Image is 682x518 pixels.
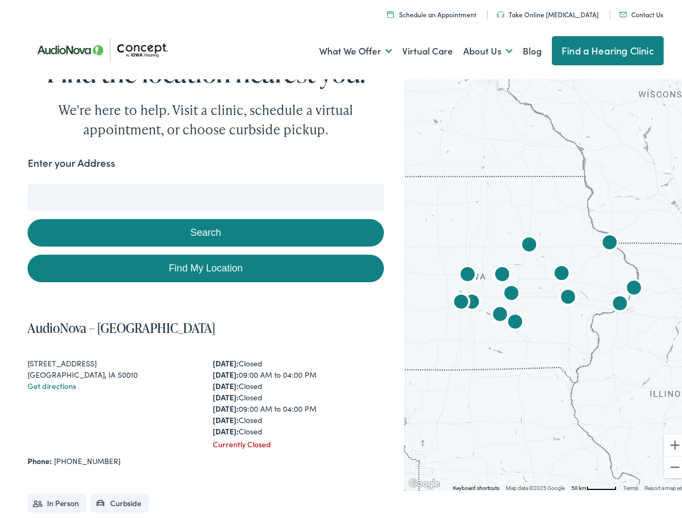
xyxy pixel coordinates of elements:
a: AudioNova – [GEOGRAPHIC_DATA] [28,316,215,333]
div: AudioNova [607,289,633,315]
div: AudioNova [549,258,575,284]
button: Keyboard shortcuts [453,481,499,489]
div: Currently Closed [213,435,384,447]
img: utility icon [497,8,504,15]
div: AudioNova [489,260,515,285]
div: We're here to help. Visit a clinic, schedule a virtual appointment, or choose curbside pickup. [33,97,379,136]
div: AudioNova [459,287,485,313]
input: Enter your address or zip code [28,181,383,208]
strong: Phone: [28,452,52,463]
a: Blog [523,28,542,68]
li: Curbside [91,490,149,509]
button: Map Scale: 50 km per 52 pixels [568,480,620,488]
a: Open this area in Google Maps (opens a new window) [407,474,442,488]
a: Get directions [28,377,76,388]
a: Find a Hearing Clinic [552,33,664,62]
a: Find My Location [28,251,383,279]
div: Closed 09:00 AM to 04:00 PM Closed Closed 09:00 AM to 04:00 PM Closed Closed [213,355,384,434]
span: Map data ©2025 Google [506,482,565,488]
a: Schedule an Appointment [387,6,476,16]
strong: [DATE]: [213,366,239,377]
a: Virtual Care [402,28,453,68]
strong: [DATE]: [213,422,239,433]
a: About Us [463,28,512,68]
div: AudioNova [516,230,542,256]
strong: [DATE]: [213,388,239,399]
div: Concept by Iowa Hearing by AudioNova [455,260,481,285]
strong: [DATE]: [213,355,239,365]
span: 50 km [571,482,586,488]
a: Terms (opens in new tab) [623,482,638,488]
strong: [DATE]: [213,411,239,422]
img: A calendar icon to schedule an appointment at Concept by Iowa Hearing. [387,8,394,15]
div: Concept by Iowa Hearing by AudioNova [502,307,528,333]
div: AudioNova [555,282,581,308]
div: [GEOGRAPHIC_DATA], IA 50010 [28,366,199,377]
li: In Person [28,490,86,509]
img: utility icon [619,9,627,14]
strong: [DATE]: [213,400,239,411]
a: [PHONE_NUMBER] [54,452,120,463]
strong: [DATE]: [213,377,239,388]
a: Take Online [MEDICAL_DATA] [497,6,599,16]
div: Concept by Iowa Hearing by AudioNova [498,278,524,304]
label: Enter your Address [28,152,115,168]
div: Concept by Iowa Hearing by AudioNova [487,299,513,325]
h1: Find the location nearest you. [28,54,383,84]
div: AudioNova [621,273,647,299]
div: Concept by Iowa Hearing by AudioNova [597,228,623,254]
a: Contact Us [619,6,663,16]
button: Search [28,216,383,243]
div: AudioNova [448,287,474,313]
a: What We Offer [319,28,392,68]
div: [STREET_ADDRESS] [28,355,199,366]
img: Google [407,474,442,488]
